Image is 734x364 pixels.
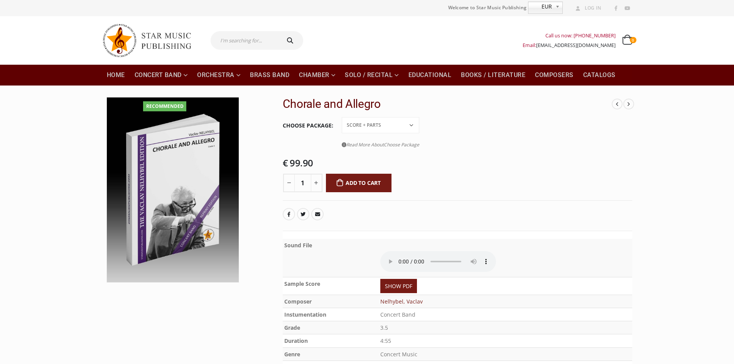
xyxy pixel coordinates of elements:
[284,324,300,331] b: Grade
[573,3,601,13] a: Log In
[130,65,192,86] a: Concert Band
[384,141,419,148] span: Choose Package
[611,3,621,13] a: Facebook
[283,208,295,220] a: Facebook
[448,2,527,13] span: Welcome to Star Music Publishing
[380,298,423,305] a: Nelhybel, Vaclav
[283,156,288,169] span: €
[192,65,245,86] a: Orchestra
[622,3,632,13] a: Youtube
[456,65,530,86] a: Books / Literature
[211,31,279,50] input: I'm searching for...
[404,65,456,86] a: Educational
[284,242,312,249] b: Sound File
[326,174,392,192] button: Add to cart
[379,308,632,321] td: Concert Band
[294,174,311,192] input: Product quantity
[102,65,130,86] a: Home
[284,311,326,318] b: Instumentation
[530,65,578,86] a: Composers
[283,117,333,134] label: Choose Package
[283,156,313,169] bdi: 99.90
[283,174,295,192] button: -
[630,37,636,43] span: 0
[297,208,309,220] a: Twitter
[379,321,632,334] td: 3.5
[284,351,300,358] b: Genre
[143,101,186,111] div: Recommended
[579,65,620,86] a: Catalogs
[523,31,616,40] div: Call us now: [PHONE_NUMBER]
[523,40,616,50] div: Email:
[283,277,379,295] th: Sample Score
[245,65,294,86] a: Brass Band
[379,348,632,361] td: Concert Music
[284,298,312,305] b: Composer
[107,97,239,282] img: SMP-10-0094 3D
[380,336,631,346] p: 4:55
[340,65,403,86] a: Solo / Recital
[380,279,417,293] a: SHOW PDF
[279,31,304,50] button: Search
[536,42,616,49] a: [EMAIL_ADDRESS][DOMAIN_NAME]
[284,337,308,344] b: Duration
[283,97,612,111] h2: Chorale and Allegro
[311,174,322,192] button: +
[528,2,552,11] span: EUR
[311,208,324,220] a: Email
[102,20,199,61] img: Star Music Publishing
[342,140,419,149] a: Read More AboutChoose Package
[294,65,340,86] a: Chamber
